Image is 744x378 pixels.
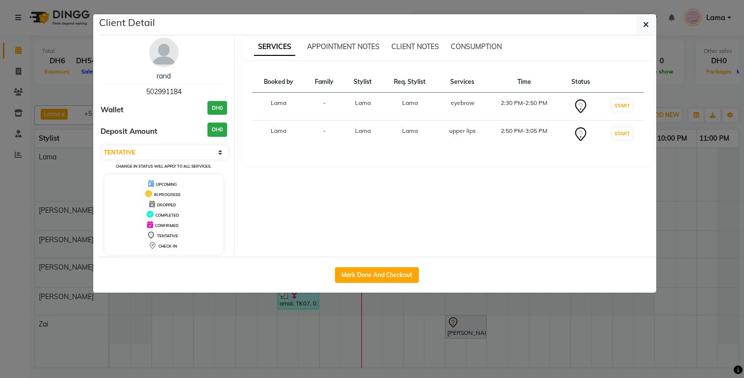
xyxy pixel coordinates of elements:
[391,42,439,51] span: CLIENT NOTES
[487,72,562,93] th: Time
[335,267,419,283] button: Mark Done And Checkout
[158,244,177,249] span: CHECK-IN
[382,72,438,93] th: Req. Stylist
[157,233,178,238] span: TENTATIVE
[207,101,227,115] h3: DH0
[99,15,155,30] h5: Client Detail
[155,213,179,218] span: COMPLETED
[149,38,179,67] img: avatar
[207,123,227,137] h3: DH0
[305,72,343,93] th: Family
[438,72,487,93] th: Services
[451,42,502,51] span: CONSUMPTION
[612,100,632,112] button: START
[444,99,481,107] div: eyebrow
[154,192,180,197] span: IN PROGRESS
[444,126,481,135] div: upper lips
[402,99,418,106] span: Lama
[562,72,600,93] th: Status
[344,72,382,93] th: Stylist
[487,121,562,149] td: 2:50 PM-3:05 PM
[155,223,179,228] span: CONFIRMED
[402,127,418,134] span: Lama
[355,99,371,106] span: Lama
[355,127,371,134] span: Lama
[146,87,181,96] span: 502991184
[156,182,177,187] span: UPCOMING
[101,126,157,137] span: Deposit Amount
[156,72,171,80] a: rand
[612,127,632,140] button: START
[307,42,380,51] span: APPOINTMENT NOTES
[305,93,343,121] td: -
[487,93,562,121] td: 2:30 PM-2:50 PM
[252,72,305,93] th: Booked by
[116,164,211,169] small: Change in status will apply to all services.
[252,121,305,149] td: Lama
[252,93,305,121] td: Lama
[101,104,124,116] span: Wallet
[254,38,295,56] span: SERVICES
[305,121,343,149] td: -
[157,202,176,207] span: DROPPED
